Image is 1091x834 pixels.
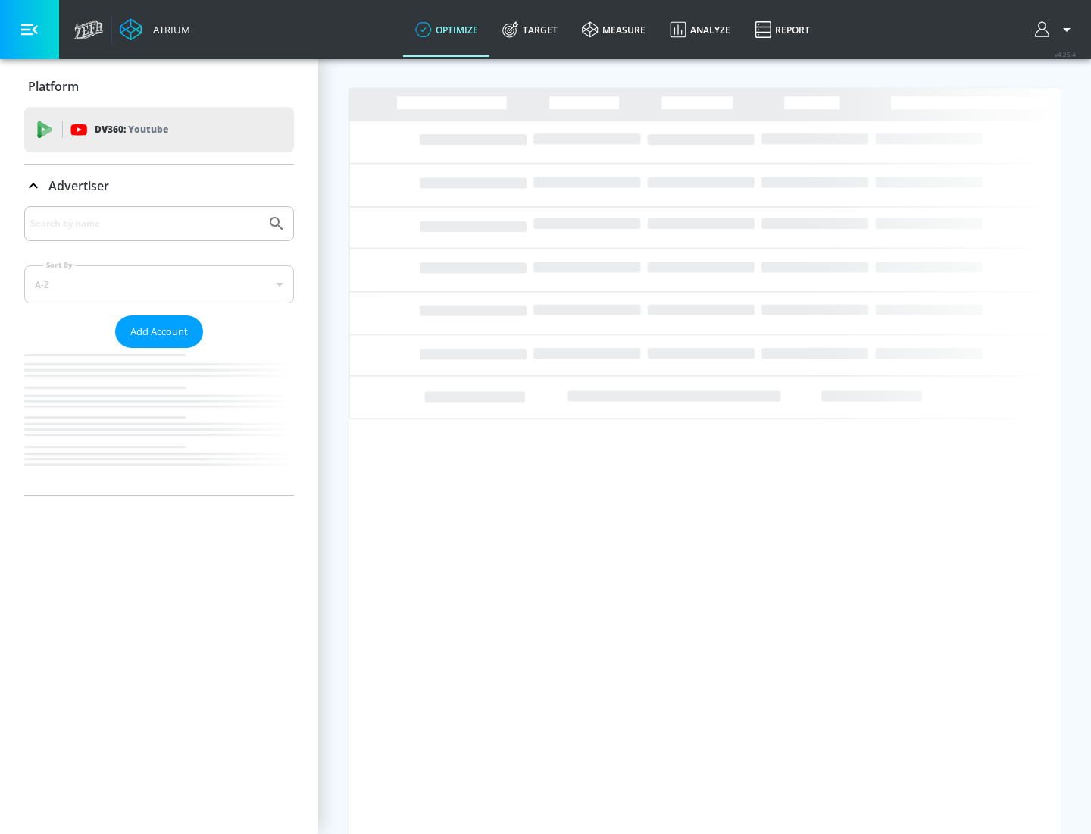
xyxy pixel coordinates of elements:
[658,2,742,57] a: Analyze
[130,323,188,340] span: Add Account
[24,206,294,495] div: Advertiser
[570,2,658,57] a: measure
[24,265,294,303] div: A-Z
[403,2,490,57] a: optimize
[95,121,168,138] p: DV360:
[120,18,190,41] a: Atrium
[30,214,260,234] input: Search by name
[24,165,294,207] div: Advertiser
[48,177,109,194] p: Advertiser
[742,2,822,57] a: Report
[24,107,294,152] div: DV360: Youtube
[28,78,79,95] p: Platform
[43,260,76,270] label: Sort By
[147,23,190,36] div: Atrium
[128,121,168,137] p: Youtube
[490,2,570,57] a: Target
[24,65,294,108] div: Platform
[115,315,203,348] button: Add Account
[1055,50,1076,58] span: v 4.25.4
[24,348,294,495] nav: list of Advertiser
